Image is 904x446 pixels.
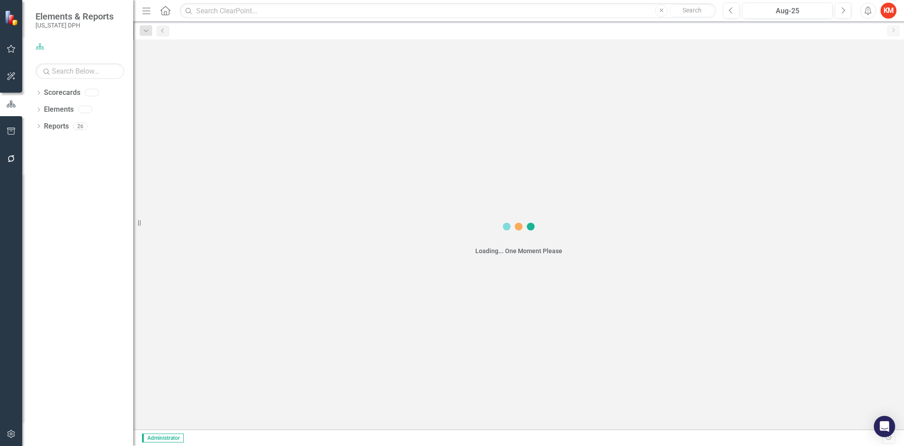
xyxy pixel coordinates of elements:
small: [US_STATE] DPH [36,22,114,29]
div: Loading... One Moment Please [475,246,562,255]
button: Aug-25 [742,3,833,19]
span: Elements & Reports [36,11,114,22]
button: KM [880,3,896,19]
a: Scorecards [44,88,80,98]
div: 26 [73,122,87,130]
div: Aug-25 [745,6,829,16]
span: Search [683,7,702,14]
input: Search Below... [36,63,124,79]
span: Administrator [142,434,184,442]
input: Search ClearPoint... [180,3,716,19]
button: Search [670,4,714,17]
a: Elements [44,105,74,115]
img: ClearPoint Strategy [4,10,20,26]
a: Reports [44,121,69,132]
div: Open Intercom Messenger [874,416,895,437]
